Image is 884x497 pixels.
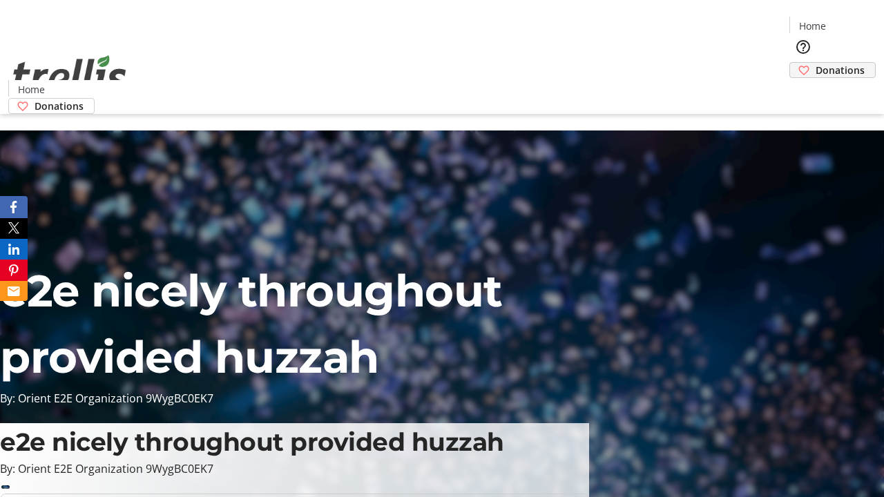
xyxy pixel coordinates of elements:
span: Home [799,19,826,33]
span: Home [18,82,45,97]
span: Donations [35,99,84,113]
button: Cart [789,78,817,106]
a: Donations [8,98,95,114]
a: Home [9,82,53,97]
img: Orient E2E Organization 9WygBC0EK7's Logo [8,40,131,109]
a: Donations [789,62,876,78]
span: Donations [816,63,865,77]
a: Home [790,19,834,33]
button: Help [789,33,817,61]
